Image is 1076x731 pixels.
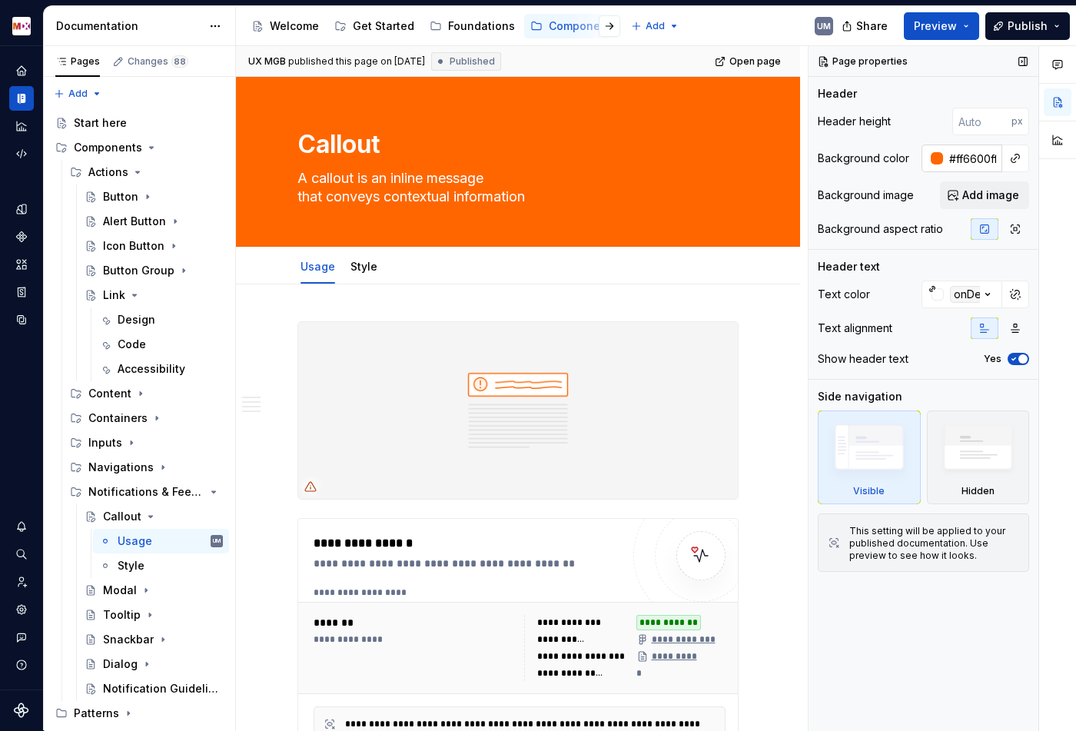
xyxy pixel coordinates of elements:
[88,410,148,426] div: Containers
[103,632,154,647] div: Snackbar
[301,260,335,273] a: Usage
[818,114,891,129] div: Header height
[9,514,34,539] button: Notifications
[9,280,34,304] div: Storybook stories
[294,166,736,209] textarea: A callout is an inline message that conveys contextual information
[834,12,898,40] button: Share
[1008,18,1048,34] span: Publish
[849,525,1019,562] div: This setting will be applied to your published documentation. Use preview to see how it looks.
[93,529,229,553] a: UsageUM
[927,410,1030,504] div: Hidden
[118,533,152,549] div: Usage
[118,558,144,573] div: Style
[103,189,138,204] div: Button
[450,55,495,68] span: Published
[88,435,122,450] div: Inputs
[9,625,34,650] button: Contact support
[88,484,204,500] div: Notifications & Feedback
[128,55,188,68] div: Changes
[817,20,831,32] div: UM
[103,509,141,524] div: Callout
[818,321,892,336] div: Text alignment
[9,86,34,111] a: Documentation
[78,283,229,307] a: Link
[93,553,229,578] a: Style
[213,533,221,549] div: UM
[9,597,34,622] div: Settings
[56,18,201,34] div: Documentation
[88,460,154,475] div: Navigations
[93,332,229,357] a: Code
[49,135,229,160] div: Components
[118,361,185,377] div: Accessibility
[914,18,957,34] span: Preview
[9,58,34,83] a: Home
[9,197,34,221] a: Design tokens
[344,250,384,282] div: Style
[9,307,34,332] a: Data sources
[103,681,220,696] div: Notification Guidelines
[78,676,229,701] a: Notification Guidelines
[64,406,229,430] div: Containers
[818,389,902,404] div: Side navigation
[9,542,34,567] button: Search ⌘K
[818,86,857,101] div: Header
[818,287,870,302] div: Text color
[9,141,34,166] div: Code automation
[74,115,127,131] div: Start here
[64,160,229,184] div: Actions
[103,656,138,672] div: Dialog
[88,164,128,180] div: Actions
[294,126,736,163] textarea: Callout
[350,260,377,273] a: Style
[78,258,229,283] a: Button Group
[103,287,125,303] div: Link
[818,221,943,237] div: Background aspect ratio
[984,353,1001,365] label: Yes
[78,209,229,234] a: Alert Button
[9,252,34,277] a: Assets
[270,18,319,34] div: Welcome
[1011,115,1023,128] p: px
[78,184,229,209] a: Button
[294,250,341,282] div: Usage
[950,286,1007,303] div: onDefault
[68,88,88,100] span: Add
[9,114,34,138] a: Analytics
[12,17,31,35] img: e41497f2-3305-4231-9db9-dd4d728291db.png
[49,111,229,135] a: Start here
[103,583,137,598] div: Modal
[103,263,174,278] div: Button Group
[448,18,515,34] div: Foundations
[524,14,623,38] a: Components
[64,381,229,406] div: Content
[78,627,229,652] a: Snackbar
[952,108,1011,135] input: Auto
[298,322,738,499] img: b5d98fc0-8eec-45a2-887f-dbd5ccd13336.png
[78,652,229,676] a: Dialog
[353,18,414,34] div: Get Started
[856,18,888,34] span: Share
[118,312,155,327] div: Design
[93,357,229,381] a: Accessibility
[626,15,684,37] button: Add
[14,703,29,718] svg: Supernova Logo
[288,55,425,68] div: published this page on [DATE]
[93,307,229,332] a: Design
[853,485,885,497] div: Visible
[940,181,1029,209] button: Add image
[961,485,995,497] div: Hidden
[64,480,229,504] div: Notifications & Feedback
[9,224,34,249] div: Components
[245,14,325,38] a: Welcome
[103,214,166,229] div: Alert Button
[922,281,1002,308] button: onDefault
[9,570,34,594] a: Invite team
[49,83,107,105] button: Add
